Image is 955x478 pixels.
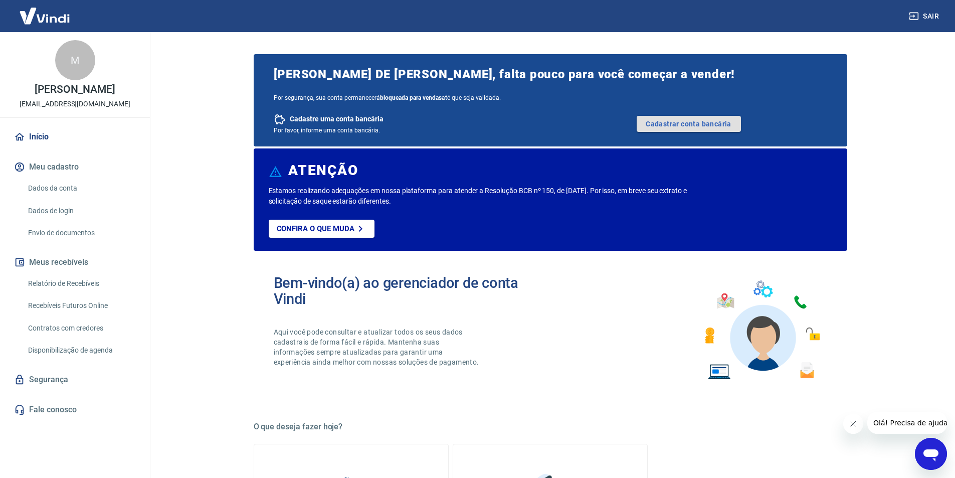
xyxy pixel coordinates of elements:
a: Início [12,126,138,148]
div: M [55,40,95,80]
a: Cadastrar conta bancária [637,116,741,132]
button: Meus recebíveis [12,251,138,273]
a: Fale conosco [12,399,138,421]
iframe: Mensagem da empresa [867,412,947,434]
button: Sair [907,7,943,26]
span: Olá! Precisa de ajuda? [6,7,84,15]
a: Segurança [12,369,138,391]
a: Dados da conta [24,178,138,199]
a: Dados de login [24,201,138,221]
a: Recebíveis Futuros Online [24,295,138,316]
h6: ATENÇÃO [288,166,358,176]
a: Confira o que muda [269,220,374,238]
p: Estamos realizando adequações em nossa plataforma para atender a Resolução BCB nº 150, de [DATE].... [269,186,719,207]
h5: O que deseja fazer hoje? [254,422,847,432]
iframe: Fechar mensagem [843,414,863,434]
span: Cadastre uma conta bancária [290,114,384,124]
span: Por segurança, sua conta permanecerá até que seja validada. [274,94,827,101]
button: Meu cadastro [12,156,138,178]
p: [PERSON_NAME] [35,84,115,95]
a: Contratos com credores [24,318,138,339]
img: Vindi [12,1,77,31]
span: [PERSON_NAME] DE [PERSON_NAME], falta pouco para você começar a vender! [274,66,827,82]
img: Imagem de um avatar masculino com diversos icones exemplificando as funcionalidades do gerenciado... [696,275,827,386]
a: Envio de documentos [24,223,138,243]
a: Disponibilização de agenda [24,340,138,361]
iframe: Botão para abrir a janela de mensagens [915,438,947,470]
span: Por favor, informe uma conta bancária. [274,127,380,134]
b: bloqueada para vendas [380,94,442,101]
p: [EMAIL_ADDRESS][DOMAIN_NAME] [20,99,130,109]
p: Aqui você pode consultar e atualizar todos os seus dados cadastrais de forma fácil e rápida. Mant... [274,327,481,367]
h2: Bem-vindo(a) ao gerenciador de conta Vindi [274,275,550,307]
a: Relatório de Recebíveis [24,273,138,294]
p: Confira o que muda [277,224,354,233]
